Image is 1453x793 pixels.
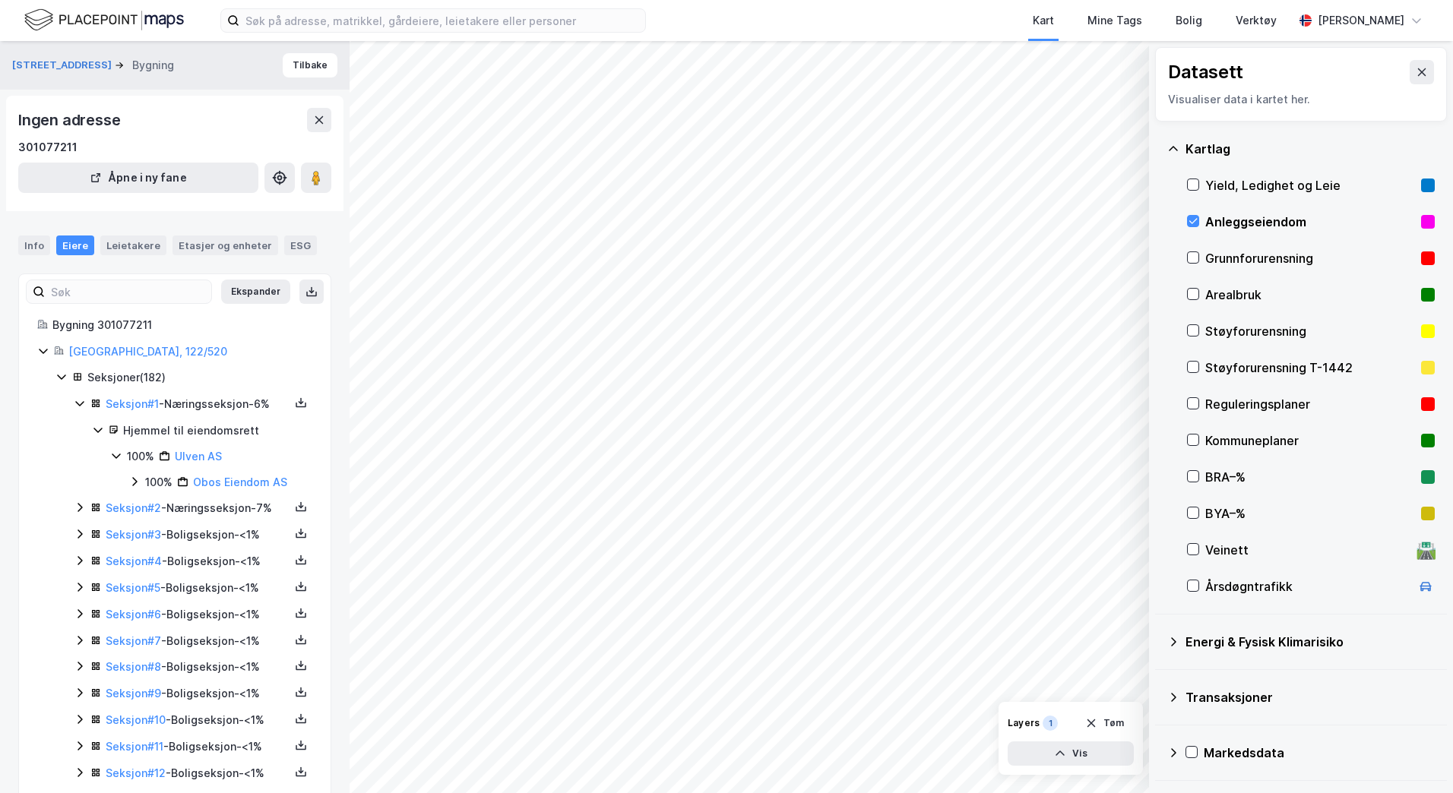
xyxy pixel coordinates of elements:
button: Åpne i ny fane [18,163,258,193]
a: Seksjon#2 [106,501,161,514]
div: Årsdøgntrafikk [1205,577,1410,596]
a: Seksjon#3 [106,528,161,541]
div: 301077211 [18,138,78,156]
div: Seksjoner ( 182 ) [87,368,312,387]
a: Seksjon#7 [106,634,161,647]
div: Bygning [132,56,174,74]
div: Støyforurensning T-1442 [1205,359,1415,377]
div: 🛣️ [1416,540,1436,560]
div: Kommuneplaner [1205,431,1415,450]
input: Søk [45,280,211,303]
img: logo.f888ab2527a4732fd821a326f86c7f29.svg [24,7,184,33]
a: Seksjon#4 [106,554,162,567]
button: Tøm [1075,711,1134,735]
div: Reguleringsplaner [1205,395,1415,413]
div: Grunnforurensning [1205,249,1415,267]
div: Energi & Fysisk Klimarisiko [1186,633,1435,651]
div: - Boligseksjon - <1% [106,605,290,624]
div: Mine Tags [1087,11,1142,30]
a: Seksjon#12 [106,766,166,779]
div: Datasett [1168,60,1243,84]
button: Tilbake [283,53,337,77]
div: - Boligseksjon - <1% [106,764,290,782]
div: Kartlag [1186,140,1435,158]
div: - Boligseksjon - <1% [106,526,290,544]
button: Ekspander [221,280,290,304]
div: ESG [284,235,317,255]
div: - Næringsseksjon - 7% [106,499,290,517]
div: Anleggseiendom [1205,213,1415,231]
div: - Boligseksjon - <1% [106,579,290,597]
div: - Boligseksjon - <1% [106,658,290,676]
div: Støyforurensning [1205,322,1415,340]
div: Visualiser data i kartet her. [1168,90,1434,109]
div: Ingen adresse [18,108,123,132]
div: Kontrollprogram for chat [1377,720,1453,793]
input: Søk på adresse, matrikkel, gårdeiere, leietakere eller personer [239,9,645,32]
div: BYA–% [1205,504,1415,523]
a: Seksjon#9 [106,687,161,700]
div: 100% [145,473,173,491]
div: - Boligseksjon - <1% [106,738,290,756]
iframe: Chat Widget [1377,720,1453,793]
div: BRA–% [1205,468,1415,486]
div: Yield, Ledighet og Leie [1205,176,1415,194]
div: - Boligseksjon - <1% [106,632,290,650]
div: - Boligseksjon - <1% [106,552,290,570]
div: Etasjer og enheter [179,239,272,252]
a: [GEOGRAPHIC_DATA], 122/520 [68,345,227,358]
div: 1 [1043,716,1058,731]
div: Bygning 301077211 [52,316,312,334]
div: 100% [127,447,154,466]
a: Seksjon#11 [106,740,163,753]
div: Markedsdata [1204,744,1435,762]
div: - Næringsseksjon - 6% [106,395,290,413]
div: [PERSON_NAME] [1318,11,1404,30]
div: Kart [1033,11,1054,30]
button: Vis [1008,741,1134,766]
a: Ulven AS [175,450,222,463]
div: Info [18,235,50,255]
div: Bolig [1176,11,1202,30]
div: Verktøy [1236,11,1277,30]
a: Seksjon#1 [106,397,159,410]
div: - Boligseksjon - <1% [106,684,290,703]
div: Layers [1008,717,1040,729]
div: Arealbruk [1205,286,1415,304]
button: [STREET_ADDRESS] [12,58,115,73]
div: Leietakere [100,235,166,255]
div: - Boligseksjon - <1% [106,711,290,729]
a: Seksjon#8 [106,660,161,673]
div: Hjemmel til eiendomsrett [123,422,312,440]
a: Seksjon#5 [106,581,160,594]
a: Obos Eiendom AS [193,475,287,488]
div: Veinett [1205,541,1410,559]
div: Transaksjoner [1186,688,1435,706]
div: Eiere [56,235,94,255]
a: Seksjon#6 [106,608,161,621]
a: Seksjon#10 [106,713,166,726]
